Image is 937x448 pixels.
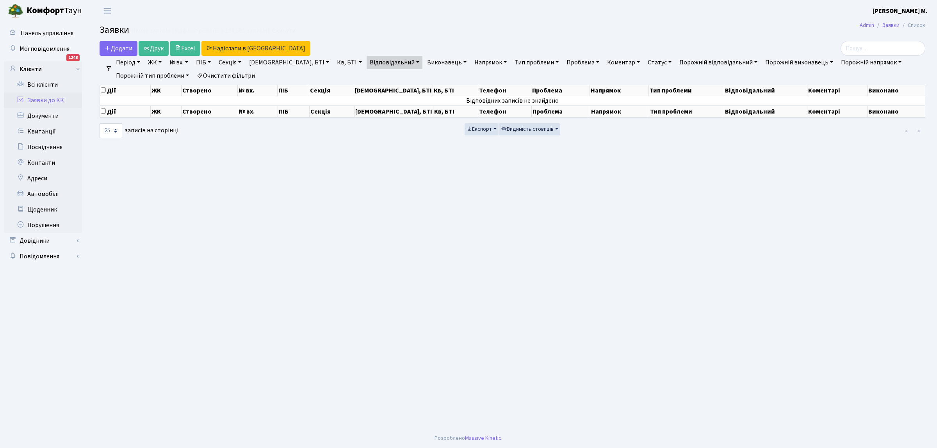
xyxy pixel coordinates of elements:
a: Порожній відповідальний [676,56,761,69]
th: Дії [100,106,151,117]
th: Телефон [478,106,532,117]
th: ЖК [151,106,182,117]
a: Автомобілі [4,186,82,202]
b: [PERSON_NAME] М. [873,7,928,15]
th: Напрямок [590,85,649,96]
a: Квитанції [4,124,82,139]
span: Таун [27,4,82,18]
th: Кв, БТІ [433,85,478,96]
a: Надіслати в [GEOGRAPHIC_DATA] [201,41,310,56]
th: Телефон [478,85,532,96]
select: записів на сторінці [100,123,122,138]
input: Пошук... [841,41,925,56]
a: [PERSON_NAME] М. [873,6,928,16]
th: [DEMOGRAPHIC_DATA], БТІ [354,85,433,96]
button: Переключити навігацію [98,4,117,17]
li: Список [900,21,925,30]
th: ПІБ [278,85,309,96]
div: 1248 [66,54,80,61]
a: Клієнти [4,61,82,77]
a: Проблема [563,56,602,69]
a: Всі клієнти [4,77,82,92]
th: Виконано [868,106,925,117]
th: Напрямок [590,106,649,117]
th: Секція [309,85,354,96]
a: Порожній тип проблеми [113,69,192,82]
a: Massive Kinetic [465,434,501,442]
th: Тип проблеми [649,85,724,96]
a: Коментар [604,56,643,69]
a: Період [113,56,143,69]
a: Додати [100,41,137,56]
th: [DEMOGRAPHIC_DATA], БТІ [354,106,433,117]
a: ЖК [145,56,165,69]
a: Панель управління [4,25,82,41]
th: № вх. [238,106,278,117]
button: Видимість стовпців [499,123,560,135]
a: [DEMOGRAPHIC_DATA], БТІ [246,56,332,69]
a: Тип проблеми [511,56,562,69]
th: Кв, БТІ [433,106,478,117]
span: Мої повідомлення [20,44,69,53]
a: Заявки [882,21,900,29]
a: Очистити фільтри [194,69,258,82]
a: Секція [216,56,244,69]
a: Довідники [4,233,82,249]
label: записів на сторінці [100,123,178,138]
th: Створено [182,85,238,96]
a: Статус [645,56,675,69]
div: Розроблено . [435,434,502,443]
th: Коментарі [807,85,868,96]
th: Виконано [868,85,925,96]
span: Додати [105,44,132,53]
a: Скинути [272,27,296,35]
a: Порожній виконавець [762,56,836,69]
a: Кв, БТІ [334,56,365,69]
th: Дії [100,85,151,96]
th: Коментарі [807,106,868,117]
th: Створено [182,106,238,117]
nav: breadcrumb [848,17,937,34]
a: Документи [4,108,82,124]
span: Панель управління [21,29,73,37]
a: Виконавець [424,56,470,69]
a: ПІБ [193,56,214,69]
th: Секція [310,106,354,117]
th: ЖК [151,85,182,96]
a: Контакти [4,155,82,171]
th: Відповідальний [724,85,807,96]
a: Напрямок [471,56,510,69]
th: № вх. [238,85,278,96]
th: Проблема [532,106,590,117]
th: ПІБ [278,106,310,117]
img: logo.png [8,3,23,19]
a: № вх. [166,56,191,69]
a: Посвідчення [4,139,82,155]
a: Повідомлення [4,249,82,264]
a: Адреси [4,171,82,186]
b: Комфорт [27,4,64,17]
a: Admin [860,21,874,29]
a: Друк [139,41,169,56]
a: Excel [170,41,200,56]
button: Експорт [465,123,499,135]
a: Порожній напрямок [838,56,905,69]
span: Заявки [100,23,129,37]
th: Відповідальний [724,106,807,117]
th: Тип проблеми [649,106,724,117]
th: Проблема [531,85,590,96]
div: Немає записів (відфільтровано з 134,681 записів). [131,27,271,35]
a: Відповідальний [367,56,422,69]
span: Експорт [467,125,492,133]
td: Відповідних записів не знайдено [100,96,925,105]
a: Мої повідомлення1248 [4,41,82,57]
a: Заявки до КК [4,92,82,108]
span: Видимість стовпців [501,125,554,133]
a: Щоденник [4,202,82,217]
a: Порушення [4,217,82,233]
